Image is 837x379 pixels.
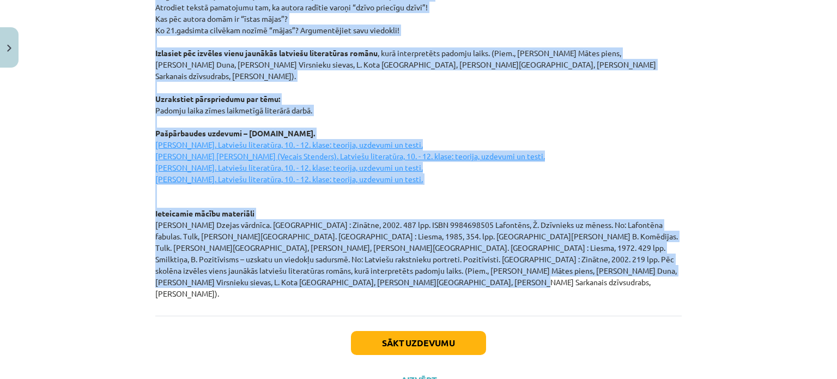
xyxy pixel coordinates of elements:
strong: Izlasiet pēc izvēles vienu jaunākās latviešu literatūras romānu [155,48,378,58]
u: [PERSON_NAME]. Latviešu literatūra, 10. - 12. klase: teorija, uzdevumi un testi. [PERSON_NAME] [P... [155,140,545,184]
button: Sākt uzdevumu [351,331,486,355]
strong: Ieteicamie mācību materiāli [155,208,254,218]
strong: Uzrakstiet pārspriedumu par tēmu: [155,94,280,104]
img: icon-close-lesson-0947bae3869378f0d4975bcd49f059093ad1ed9edebbc8119c70593378902aed.svg [7,45,11,52]
strong: Pašpārbaudes uzdevumi – [DOMAIN_NAME]. [155,128,315,138]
